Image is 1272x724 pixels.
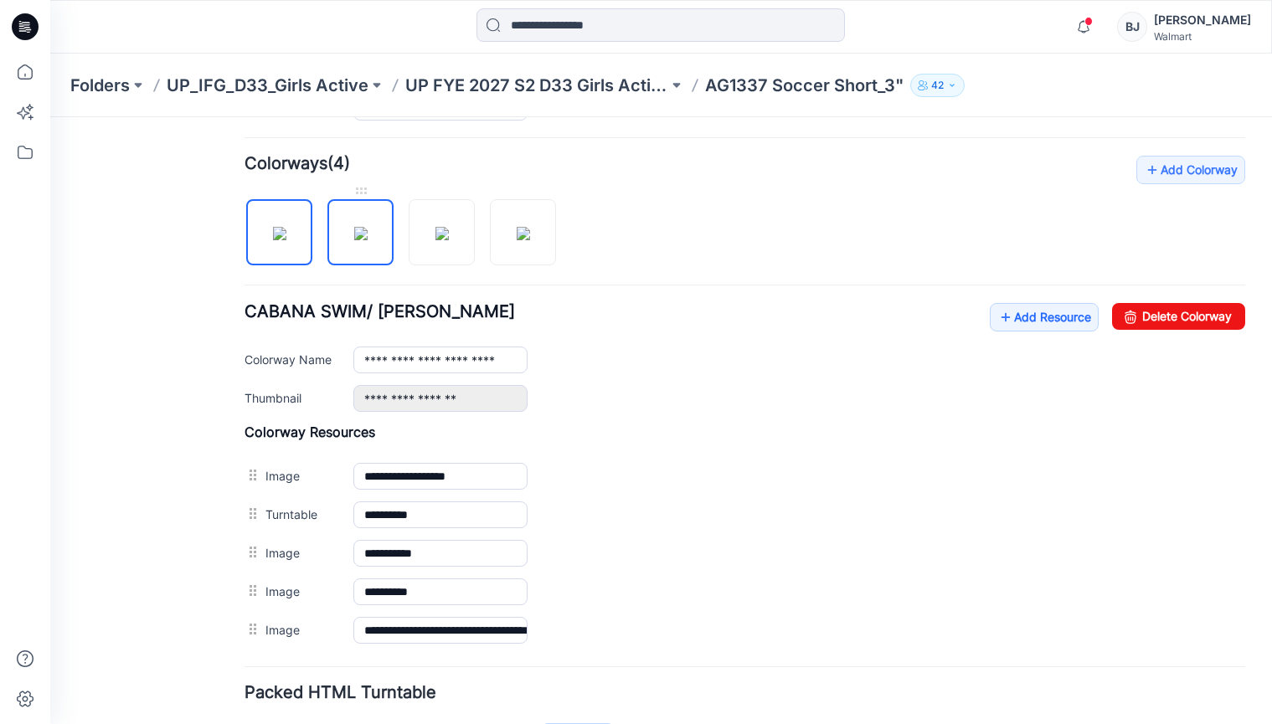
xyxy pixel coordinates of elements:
[215,426,286,444] label: Image
[215,349,286,367] label: Image
[931,76,944,95] p: 42
[70,74,130,97] a: Folders
[194,233,286,251] label: Colorway Name
[1117,12,1147,42] div: BJ
[1154,10,1251,30] div: [PERSON_NAME]
[215,388,286,406] label: Turntable
[167,74,368,97] a: UP_IFG_D33_Girls Active
[1062,186,1195,213] a: Delete Colorway
[215,503,286,521] label: Image
[940,186,1048,214] a: Add Resource
[194,306,1195,323] h4: Colorway Resources
[50,117,1272,724] iframe: edit-style
[491,606,564,634] a: Load
[705,74,904,97] p: AG1337 Soccer Short_3"
[910,74,965,97] button: 42
[215,465,286,483] label: Image
[194,567,1195,583] h4: Packed HTML Turntable
[194,271,286,290] label: Thumbnail
[194,184,465,204] span: CABANA SWIM/ [PERSON_NAME]
[405,74,668,97] a: UP FYE 2027 S2 D33 Girls Active IFG
[1154,30,1251,43] div: Walmart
